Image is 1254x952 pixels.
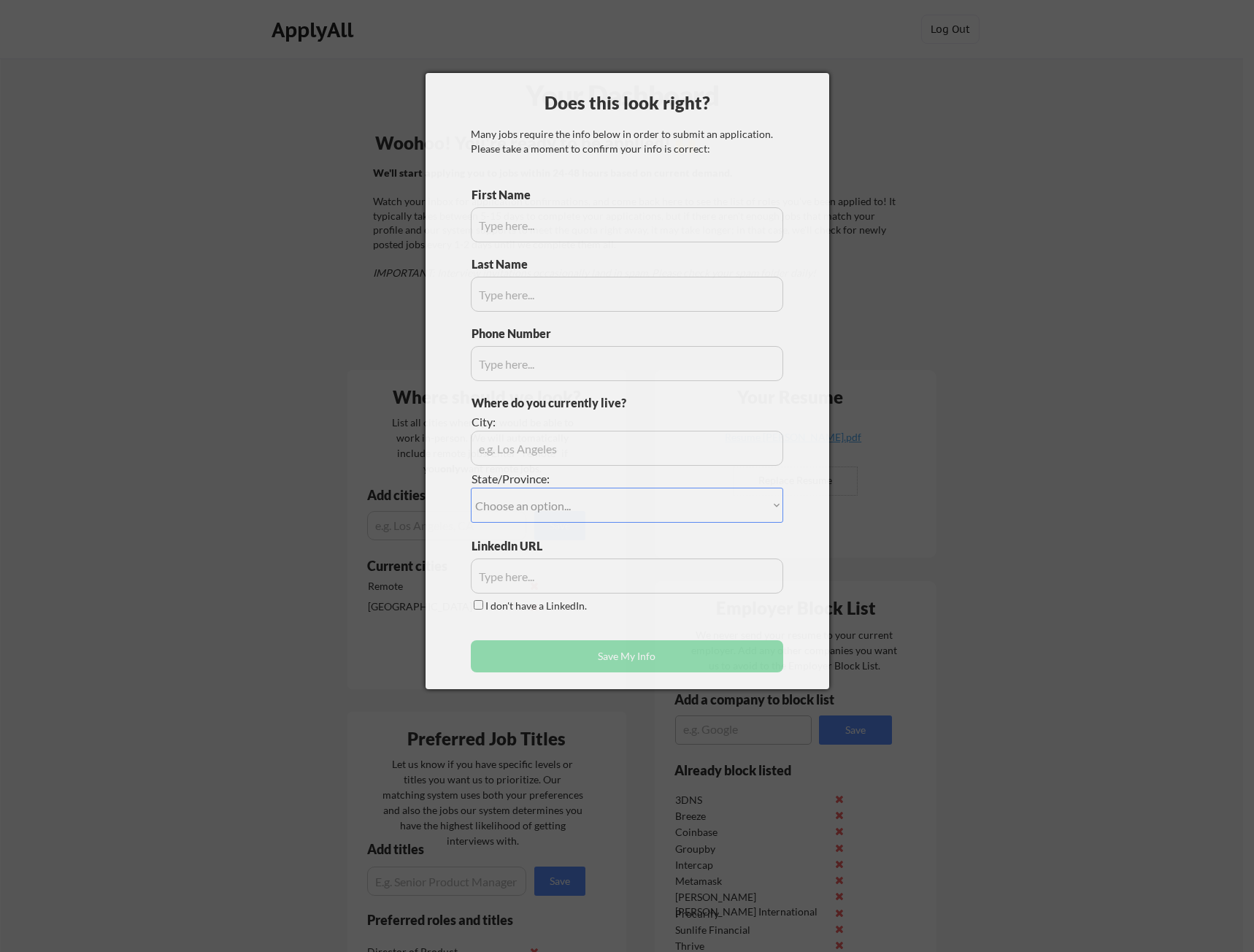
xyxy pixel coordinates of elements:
[471,277,783,312] input: Type here...
[471,207,783,242] input: Type here...
[471,127,783,156] div: Many jobs require the info below in order to submit an application. Please take a moment to confi...
[472,256,542,272] div: Last Name
[472,395,701,411] div: Where do you currently live?
[472,326,559,342] div: Phone Number
[485,599,587,612] label: I don't have a LinkedIn.
[471,431,783,466] input: e.g. Los Angeles
[472,538,580,554] div: LinkedIn URL
[472,187,542,203] div: First Name
[472,414,701,430] div: City:
[471,640,783,672] button: Save My Info
[472,471,701,487] div: State/Province:
[471,346,783,381] input: Type here...
[426,91,829,115] div: Does this look right?
[471,558,783,594] input: Type here...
